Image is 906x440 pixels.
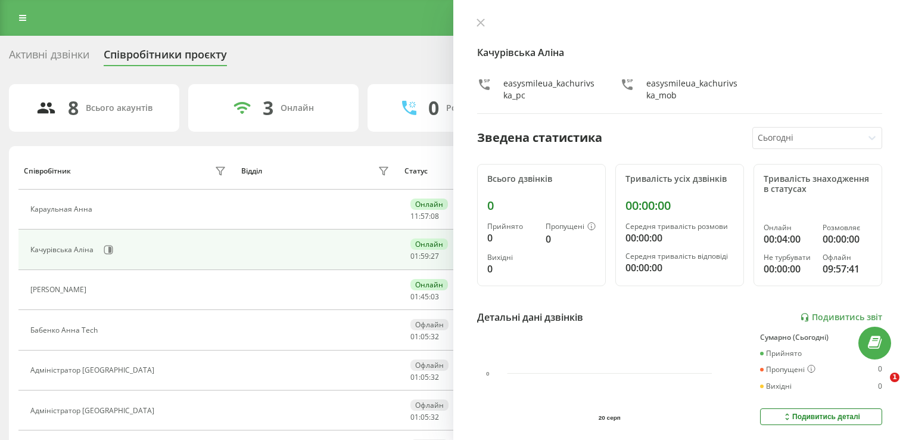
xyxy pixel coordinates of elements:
[865,373,894,401] iframe: Intercom live chat
[800,312,882,323] a: Подивитись звіт
[503,78,596,101] div: easysmileua_kachurivska_pc
[410,360,449,371] div: Офлайн
[477,310,583,324] div: Детальні дані дзвінків
[410,212,439,221] div: : :
[760,349,802,358] div: Прийнято
[410,292,419,302] span: 01
[487,174,596,184] div: Всього дзвінків
[30,326,101,334] div: Бабенко Анна Tech
[410,319,449,330] div: Офлайн
[477,129,602,147] div: Зведена статистика
[546,232,596,246] div: 0
[782,412,860,422] div: Подивитись деталі
[823,224,872,232] div: Розмовляє
[421,331,429,342] span: 05
[30,407,157,415] div: Адміністратор [GEOGRAPHIC_DATA]
[760,408,882,425] button: Подивитись деталі
[281,103,314,113] div: Онлайн
[410,252,439,261] div: : :
[487,231,536,245] div: 0
[421,292,429,302] span: 45
[30,246,96,254] div: Качурівська Аліна
[410,412,419,422] span: 01
[410,211,419,221] span: 11
[421,211,429,221] span: 57
[823,232,872,246] div: 00:00:00
[646,78,739,101] div: easysmileua_kachurivska_mob
[431,412,439,422] span: 32
[760,365,815,374] div: Пропущені
[410,279,448,290] div: Онлайн
[410,331,419,342] span: 01
[404,167,428,175] div: Статус
[890,373,899,382] span: 1
[625,199,734,213] div: 00:00:00
[431,292,439,302] span: 03
[625,174,734,184] div: Тривалість усіх дзвінків
[428,97,439,119] div: 0
[410,293,439,301] div: : :
[241,167,262,175] div: Відділ
[86,103,152,113] div: Всього акаунтів
[9,48,89,67] div: Активні дзвінки
[421,372,429,382] span: 05
[764,262,813,276] div: 00:00:00
[764,232,813,246] div: 00:04:00
[30,366,157,374] div: Адміністратор [GEOGRAPHIC_DATA]
[486,370,490,377] text: 0
[625,231,734,245] div: 00:00:00
[625,222,734,231] div: Середня тривалість розмови
[764,174,872,194] div: Тривалість знаходження в статусах
[760,333,882,342] div: Сумарно (Сьогодні)
[24,167,71,175] div: Співробітник
[625,252,734,261] div: Середня тривалість відповіді
[30,286,89,294] div: [PERSON_NAME]
[546,222,596,232] div: Пропущені
[410,413,439,422] div: : :
[421,412,429,422] span: 05
[410,238,448,250] div: Онлайн
[823,253,872,262] div: Офлайн
[104,48,227,67] div: Співробітники проєкту
[599,414,621,421] text: 20 серп
[487,262,536,276] div: 0
[625,261,734,275] div: 00:00:00
[410,373,439,382] div: : :
[431,251,439,261] span: 27
[431,211,439,221] span: 08
[410,372,419,382] span: 01
[410,251,419,261] span: 01
[421,251,429,261] span: 59
[487,222,536,231] div: Прийнято
[760,382,792,391] div: Вихідні
[477,45,883,60] h4: Качурівська Аліна
[431,331,439,342] span: 32
[410,399,449,411] div: Офлайн
[878,365,882,374] div: 0
[410,333,439,341] div: : :
[68,97,79,119] div: 8
[30,205,95,213] div: Караульная Анна
[446,103,504,113] div: Розмовляють
[410,199,448,210] div: Онлайн
[263,97,273,119] div: 3
[487,253,536,262] div: Вихідні
[487,199,596,213] div: 0
[431,372,439,382] span: 32
[764,224,813,232] div: Онлайн
[823,262,872,276] div: 09:57:41
[764,253,813,262] div: Не турбувати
